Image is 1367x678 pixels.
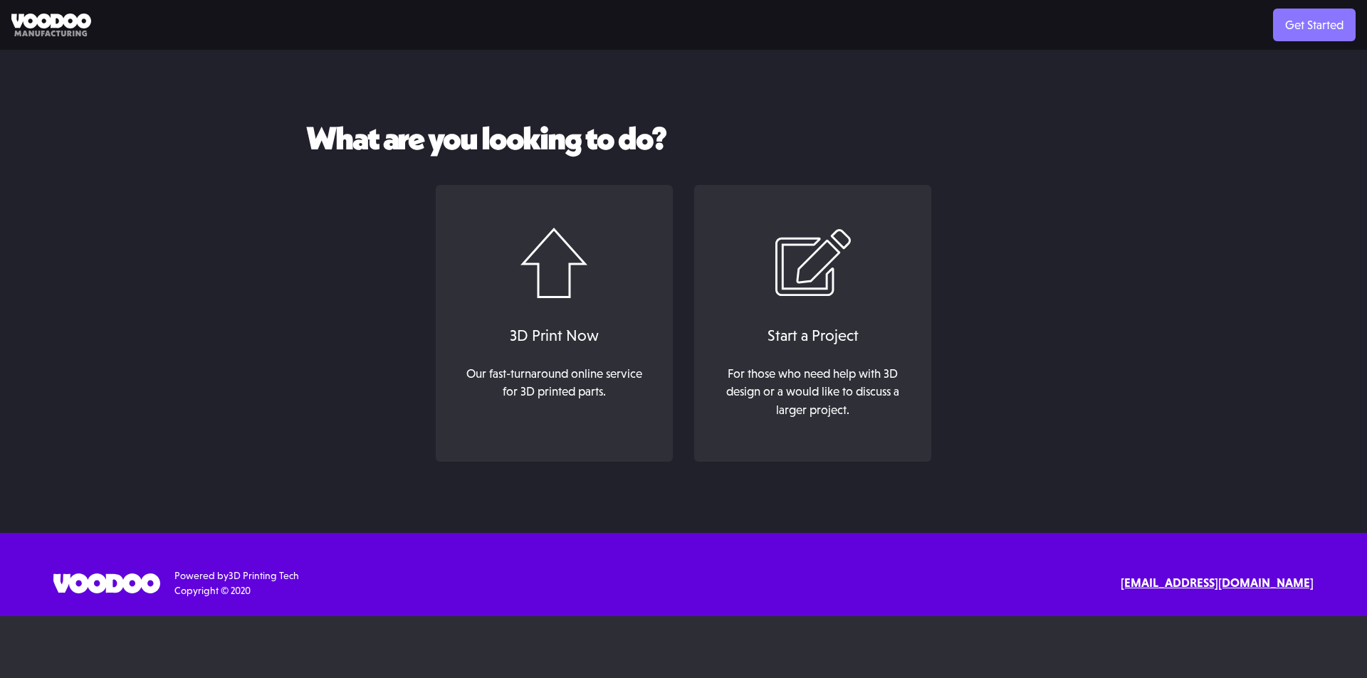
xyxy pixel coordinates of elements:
[450,324,659,347] div: 3D Print Now
[458,365,650,420] div: Our fast-turnaround online service for 3D printed parts. ‍
[306,121,1061,157] h2: What are you looking to do?
[694,185,931,462] a: Start a ProjectFor those who need help with 3D design or a would like to discuss a larger project.
[229,570,299,581] a: 3D Printing Tech
[174,568,299,598] div: Powered by Copyright © 2020
[717,365,909,420] div: For those who need help with 3D design or a would like to discuss a larger project.
[1121,574,1314,593] a: [EMAIL_ADDRESS][DOMAIN_NAME]
[436,185,673,462] a: 3D Print NowOur fast-turnaround online service for 3D printed parts.‍
[1273,9,1356,41] a: Get Started
[11,14,91,37] img: Voodoo Manufacturing logo
[708,324,917,347] div: Start a Project
[1121,576,1314,590] strong: [EMAIL_ADDRESS][DOMAIN_NAME]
